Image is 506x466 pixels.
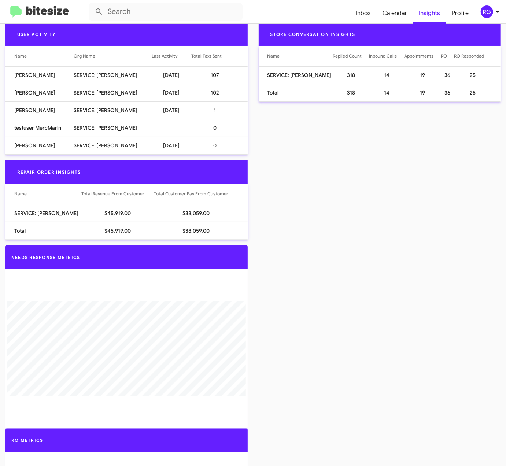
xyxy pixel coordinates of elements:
td: [DATE] [152,66,191,84]
td: 102 [191,84,248,101]
div: Replied Count [333,52,362,60]
a: Calendar [377,3,413,24]
div: RO [441,52,454,60]
button: RG [474,5,498,18]
td: $38,059.00 [154,204,248,222]
td: $45,919.00 [81,222,154,240]
td: [PERSON_NAME] [5,101,74,119]
td: [DATE] [152,84,191,101]
td: SERVICE: [PERSON_NAME] [74,101,152,119]
div: Total Revenue From Customer [81,190,144,197]
td: 25 [454,84,501,101]
div: RO Responded [454,52,492,60]
td: 1 [191,101,248,119]
div: Appointments [405,52,434,60]
div: Inbound Calls [369,52,405,60]
div: RO Responded [454,52,484,60]
span: Needs Response Metrics [11,255,80,260]
div: Name [267,52,333,60]
td: $38,059.00 [154,222,248,240]
div: Name [267,52,280,60]
td: 19 [405,66,441,84]
div: Name [14,52,27,60]
td: [PERSON_NAME] [5,84,74,101]
span: User Activity [11,32,62,37]
input: Search [89,3,243,21]
div: Inbound Calls [369,52,397,60]
td: 107 [191,66,248,84]
td: SERVICE: [PERSON_NAME] [74,66,152,84]
td: 19 [405,84,441,101]
td: SERVICE: [PERSON_NAME] [74,84,152,101]
span: Store Conversation Insights [265,32,361,37]
div: Appointments [405,52,441,60]
div: Org Name [74,52,152,60]
td: Total [5,222,81,240]
span: Repair Order Insights [11,169,86,175]
td: 318 [333,84,369,101]
a: Inbox [350,3,377,24]
div: Total Text Sent [191,52,239,60]
td: 0 [191,119,248,137]
td: [DATE] [152,101,191,119]
td: $45,919.00 [81,204,154,222]
div: RO [441,52,447,60]
div: Total Revenue From Customer [81,190,154,197]
td: 318 [333,66,369,84]
div: Total Customer Pay From Customer [154,190,239,197]
div: Name [14,190,27,197]
td: SERVICE: [PERSON_NAME] [5,204,81,222]
div: RG [481,5,493,18]
div: Org Name [74,52,95,60]
td: 36 [441,66,454,84]
div: Total Customer Pay From Customer [154,190,229,197]
td: SERVICE: [PERSON_NAME] [259,66,333,84]
div: Replied Count [333,52,369,60]
div: Name [14,52,74,60]
td: 25 [454,66,501,84]
td: 14 [369,84,405,101]
td: 0 [191,137,248,154]
a: Insights [413,3,446,24]
td: SERVICE: [PERSON_NAME] [74,137,152,154]
td: Total [259,84,333,101]
td: [DATE] [152,137,191,154]
td: [PERSON_NAME] [5,137,74,154]
div: Last Activity [152,52,191,60]
div: Total Text Sent [191,52,222,60]
td: 14 [369,66,405,84]
div: Name [14,190,81,197]
td: 36 [441,84,454,101]
a: Profile [446,3,474,24]
div: Last Activity [152,52,177,60]
td: SERVICE: [PERSON_NAME] [74,119,152,137]
td: [PERSON_NAME] [5,66,74,84]
td: testuser MercMarin [5,119,74,137]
